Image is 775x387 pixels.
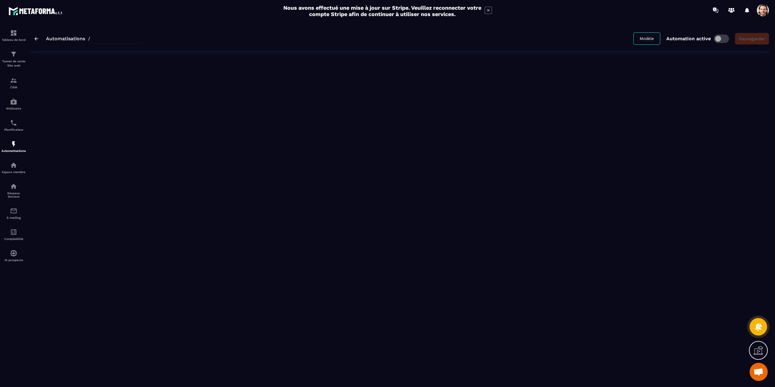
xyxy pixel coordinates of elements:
a: formationformationTableau de bord [2,25,26,46]
img: arrow [35,37,38,41]
p: Planificateur [2,128,26,131]
a: accountantaccountantComptabilité [2,224,26,245]
p: Espace membre [2,170,26,174]
p: Automation active [666,36,711,41]
a: Automatisations [46,36,85,41]
p: Tunnel de vente Site web [2,59,26,68]
img: formation [10,51,17,58]
a: schedulerschedulerPlanificateur [2,115,26,136]
a: formationformationTunnel de vente Site web [2,46,26,72]
p: Réseaux Sociaux [2,192,26,198]
img: social-network [10,183,17,190]
span: / [88,36,90,41]
p: Webinaire [2,107,26,110]
img: logo [8,5,63,16]
h2: Nous avons effectué une mise à jour sur Stripe. Veuillez reconnecter votre compte Stripe afin de ... [283,5,482,17]
img: automations [10,162,17,169]
p: Automatisations [2,149,26,153]
img: automations [10,98,17,105]
p: Tableau de bord [2,38,26,41]
img: formation [10,29,17,37]
a: Open chat [750,363,768,381]
img: automations [10,140,17,148]
img: automations [10,250,17,257]
a: social-networksocial-networkRéseaux Sociaux [2,178,26,203]
img: accountant [10,228,17,236]
img: formation [10,77,17,84]
p: IA prospects [2,258,26,262]
p: E-mailing [2,216,26,219]
a: automationsautomationsWebinaire [2,93,26,115]
img: email [10,207,17,215]
a: formationformationCRM [2,72,26,93]
a: automationsautomationsAutomatisations [2,136,26,157]
a: automationsautomationsEspace membre [2,157,26,178]
img: scheduler [10,119,17,126]
p: CRM [2,86,26,89]
a: emailemailE-mailing [2,203,26,224]
button: Modèle [633,32,660,45]
p: Comptabilité [2,237,26,241]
